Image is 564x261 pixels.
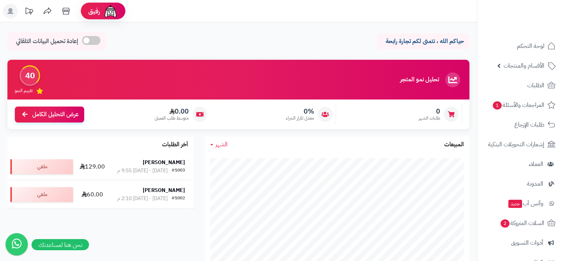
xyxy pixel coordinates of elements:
h3: آخر الطلبات [162,141,188,148]
span: 1 [493,101,502,110]
a: العملاء [482,155,560,173]
span: المراجعات والأسئلة [492,100,544,110]
span: أدوات التسويق [511,238,543,248]
img: logo-2.png [514,19,557,34]
a: طلبات الإرجاع [482,116,560,134]
td: 129.00 [76,153,109,180]
a: أدوات التسويق [482,234,560,252]
span: العملاء [529,159,543,169]
span: رفيق [88,7,100,16]
a: وآتس آبجديد [482,195,560,212]
span: 0 [419,107,440,115]
a: إشعارات التحويلات البنكية [482,136,560,153]
div: ملغي [10,159,73,174]
div: ملغي [10,187,73,202]
div: [DATE] - [DATE] 9:55 م [117,167,168,174]
a: عرض التحليل الكامل [15,107,84,123]
div: [DATE] - [DATE] 2:10 م [117,195,168,202]
strong: [PERSON_NAME] [143,186,185,194]
span: طلبات الشهر [419,115,440,121]
a: الطلبات [482,76,560,94]
strong: [PERSON_NAME] [143,159,185,166]
a: السلات المتروكة2 [482,214,560,232]
h3: المبيعات [444,141,464,148]
span: 2 [501,219,509,228]
div: #1003 [172,167,185,174]
span: الشهر [215,140,228,149]
span: إعادة تحميل البيانات التلقائي [16,37,78,46]
span: 0% [286,107,314,115]
span: المدونة [527,179,543,189]
div: #1002 [172,195,185,202]
span: تقييم النمو [15,88,33,94]
a: الشهر [210,140,228,149]
img: ai-face.png [103,4,118,19]
span: الأقسام والمنتجات [504,61,544,71]
span: الطلبات [527,80,544,91]
span: جديد [508,200,522,208]
p: حياكم الله ، نتمنى لكم تجارة رابحة [382,37,464,46]
a: المدونة [482,175,560,193]
span: 0.00 [155,107,189,115]
a: لوحة التحكم [482,37,560,55]
h3: تحليل نمو المتجر [400,76,439,83]
span: معدل تكرار الشراء [286,115,314,121]
a: المراجعات والأسئلة1 [482,96,560,114]
span: إشعارات التحويلات البنكية [488,139,544,150]
td: 60.00 [76,181,109,208]
span: عرض التحليل الكامل [32,110,79,119]
span: طلبات الإرجاع [514,120,544,130]
span: لوحة التحكم [517,41,544,51]
a: تحديثات المنصة [20,4,38,20]
span: وآتس آب [508,198,543,209]
span: السلات المتروكة [500,218,544,228]
span: متوسط طلب العميل [155,115,189,121]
